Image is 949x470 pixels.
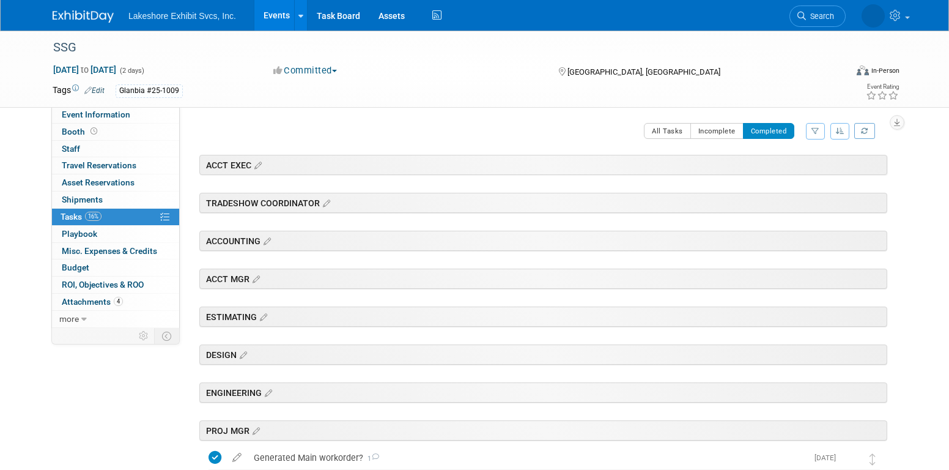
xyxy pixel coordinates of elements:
img: Format-Inperson.png [857,65,869,75]
span: Playbook [62,229,97,239]
button: Completed [743,123,795,139]
a: edit [226,452,248,463]
a: Travel Reservations [52,157,179,174]
button: Incomplete [690,123,744,139]
span: Travel Reservations [62,160,136,170]
a: Staff [52,141,179,157]
a: Edit sections [257,310,267,323]
a: Budget [52,259,179,276]
span: ROI, Objectives & ROO [62,280,144,289]
span: [DATE] [DATE] [53,64,117,75]
div: ACCT EXEC [199,155,887,175]
a: Attachments4 [52,294,179,310]
img: MICHELLE MOYA [842,451,858,467]
a: Edit [84,86,105,95]
span: Tasks [61,212,102,222]
a: Shipments [52,192,179,208]
a: Search [789,6,846,27]
span: 4 [114,297,123,306]
a: more [52,311,179,327]
button: Committed [269,64,342,77]
a: Edit sections [237,348,247,360]
span: Shipments [62,195,103,204]
a: Playbook [52,226,179,242]
span: Misc. Expenses & Credits [62,246,157,256]
span: Budget [62,263,89,272]
div: PROJ MGR [199,420,887,441]
button: All Tasks [644,123,691,139]
span: more [59,314,79,324]
a: Booth [52,124,179,140]
span: Lakeshore Exhibit Svcs, Inc. [128,11,236,21]
span: Attachments [62,297,123,307]
td: Tags [53,84,105,98]
a: Edit sections [249,424,260,436]
div: Glanbia #25-1009 [116,84,183,97]
div: ACCT MGR [199,269,887,289]
span: 16% [85,212,102,221]
a: Edit sections [320,196,330,209]
span: to [79,65,90,75]
span: 1 [363,455,379,463]
a: Event Information [52,106,179,123]
a: Edit sections [262,386,272,398]
a: Edit sections [260,234,271,247]
a: Asset Reservations [52,174,179,191]
span: (2 days) [119,67,144,75]
div: ENGINEERING [199,382,887,403]
div: Event Format [774,64,899,82]
div: Event Rating [866,84,899,90]
div: In-Person [871,66,899,75]
img: MICHELLE MOYA [862,4,885,28]
span: [DATE] [814,453,842,462]
div: SSG [49,37,827,59]
div: DESIGN [199,345,887,365]
i: Move task [870,453,876,465]
div: Generated Main workorder? [248,447,807,468]
span: Asset Reservations [62,177,135,187]
a: Misc. Expenses & Credits [52,243,179,259]
span: Staff [62,144,80,154]
img: ExhibitDay [53,10,114,23]
div: ACCOUNTING [199,231,887,251]
a: ROI, Objectives & ROO [52,277,179,293]
span: Search [806,12,834,21]
td: Personalize Event Tab Strip [133,328,155,344]
div: TRADESHOW COORDINATOR [199,193,887,213]
span: [GEOGRAPHIC_DATA], [GEOGRAPHIC_DATA] [567,67,720,76]
div: ESTIMATING [199,307,887,327]
a: Edit sections [249,272,260,285]
span: Booth [62,127,100,136]
a: Refresh [854,123,875,139]
td: Toggle Event Tabs [155,328,180,344]
a: Tasks16% [52,209,179,225]
span: Event Information [62,110,130,119]
span: Booth not reserved yet [88,127,100,136]
a: Edit sections [251,159,262,171]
